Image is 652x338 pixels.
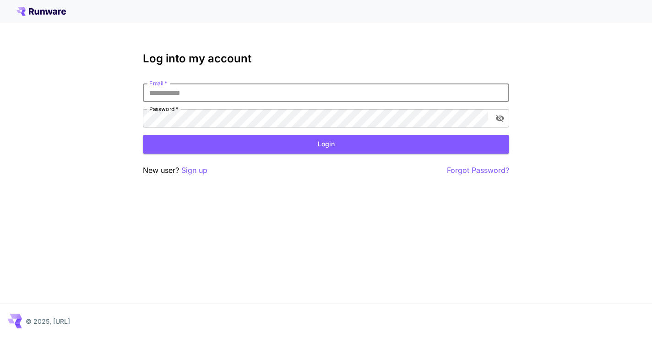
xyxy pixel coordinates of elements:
[143,165,207,176] p: New user?
[26,316,70,326] p: © 2025, [URL]
[149,105,179,113] label: Password
[149,79,167,87] label: Email
[143,52,509,65] h3: Log into my account
[181,165,207,176] button: Sign up
[447,165,509,176] button: Forgot Password?
[143,135,509,154] button: Login
[492,110,508,127] button: toggle password visibility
